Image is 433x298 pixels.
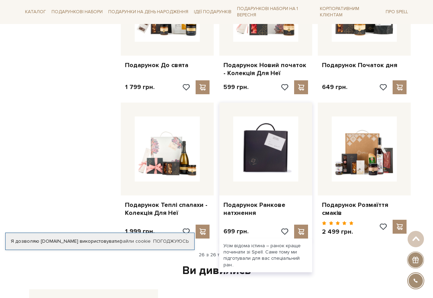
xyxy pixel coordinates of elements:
[153,238,189,244] a: Погоджуюсь
[26,264,407,278] div: Ви дивились
[191,7,234,17] a: Ідеї подарунків
[223,227,249,235] p: 699 грн.
[322,201,407,217] a: Подарунок Розмаїття смаків
[49,7,105,17] a: Подарункові набори
[19,252,414,258] div: 26 з 26 товарів
[125,61,210,69] a: Подарунок До свята
[317,3,383,21] a: Корпоративним клієнтам
[322,61,407,69] a: Подарунок Початок дня
[219,239,312,272] div: Усім відома істина – ранок краще починати зі Spell. Саме тому ми підготували для вас спеціальний ...
[322,83,347,91] p: 649 грн.
[6,238,194,244] div: Я дозволяю [DOMAIN_NAME] використовувати
[223,83,249,91] p: 599 грн.
[22,7,49,17] a: Каталог
[105,7,191,17] a: Подарунки на День народження
[223,61,308,78] a: Подарунок Новий початок - Колекція Для Неї
[223,201,308,217] a: Подарунок Ранкове натхнення
[125,227,155,235] p: 1 999 грн.
[119,238,151,244] a: файли cookie
[383,7,411,17] a: Про Spell
[125,201,210,217] a: Подарунок Теплі спалахи - Колекція Для Неї
[322,228,354,236] p: 2 499 грн.
[233,116,298,182] img: Подарунок Ранкове натхнення
[125,83,155,91] p: 1 799 грн.
[234,3,317,21] a: Подарункові набори на 1 Вересня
